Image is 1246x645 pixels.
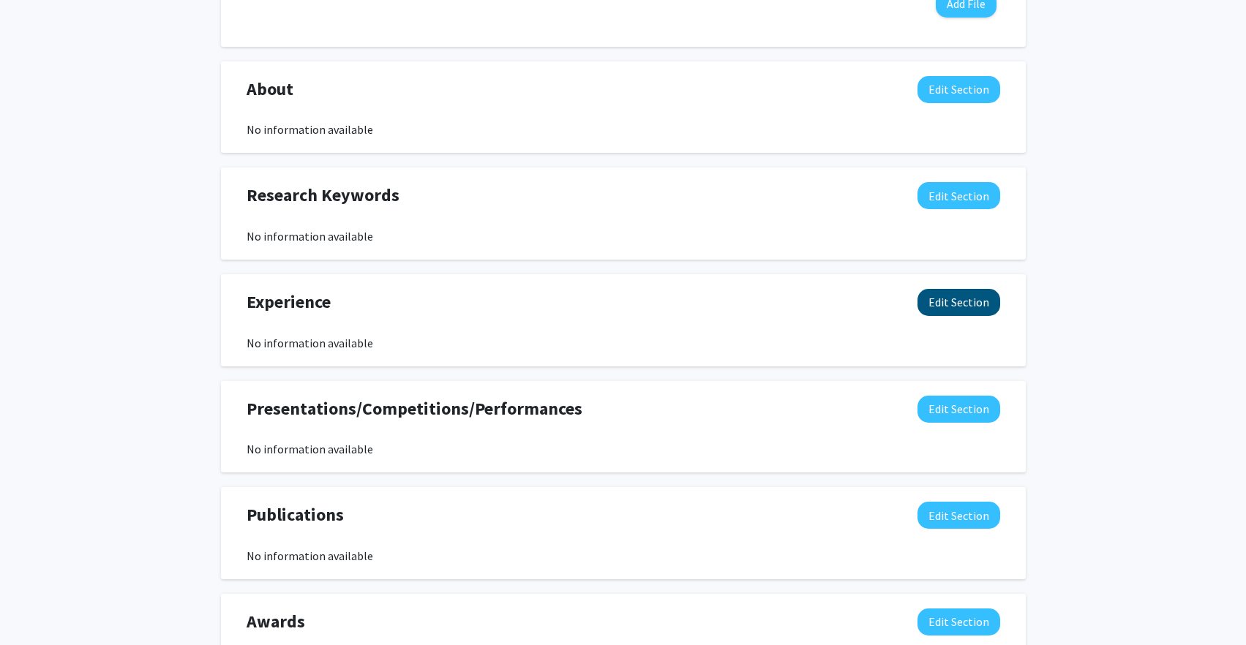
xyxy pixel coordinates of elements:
button: Edit Research Keywords [917,182,1000,209]
div: No information available [247,121,1000,138]
div: No information available [247,547,1000,565]
span: Research Keywords [247,182,399,208]
iframe: Chat [11,579,62,634]
span: Experience [247,289,331,315]
button: Edit About [917,76,1000,103]
div: No information available [247,227,1000,245]
button: Edit Presentations/Competitions/Performances [917,396,1000,423]
div: No information available [247,334,1000,352]
button: Edit Publications [917,502,1000,529]
span: Publications [247,502,344,528]
span: About [247,76,293,102]
div: No information available [247,440,1000,458]
button: Edit Experience [917,289,1000,316]
span: Presentations/Competitions/Performances [247,396,582,422]
button: Edit Awards [917,608,1000,635]
span: Awards [247,608,305,635]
